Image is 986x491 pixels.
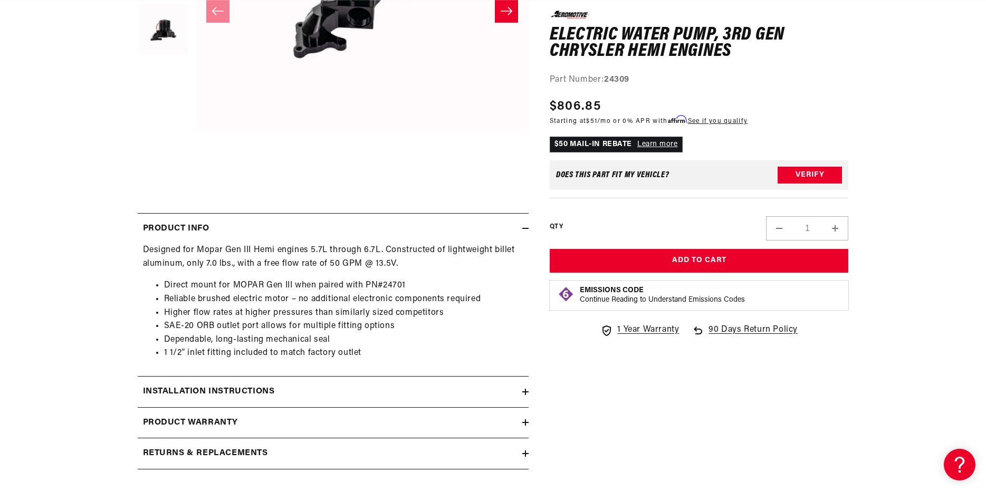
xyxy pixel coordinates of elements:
[164,293,523,306] li: Reliable brushed electric motor – no additional electronic components required
[668,115,686,123] span: Affirm
[550,249,849,273] button: Add to Cart
[138,438,529,469] summary: Returns & replacements
[138,377,529,407] summary: Installation Instructions
[143,447,268,460] h2: Returns & replacements
[138,4,190,57] button: Load image 4 in gallery view
[580,285,745,304] button: Emissions CodeContinue Reading to Understand Emissions Codes
[550,116,748,126] p: Starting at /mo or 0% APR with .
[143,416,238,430] h2: Product warranty
[778,167,842,184] button: Verify
[143,385,275,399] h2: Installation Instructions
[550,26,849,60] h1: Electric Water Pump, 3rd Gen Chrysler HEMI Engines
[550,73,849,86] div: Part Number:
[164,333,523,347] li: Dependable, long-lasting mechanical seal
[604,75,629,83] strong: 24309
[580,286,644,294] strong: Emissions Code
[550,137,683,152] p: $50 MAIL-IN REBATE
[143,222,209,236] h2: Product Info
[558,285,575,302] img: Emissions code
[164,306,523,320] li: Higher flow rates at higher pressures than similarly sized competitors
[143,244,523,271] p: Designed for Mopar Gen III Hemi engines 5.7L through 6.7L. Constructed of lightweight billet alum...
[164,346,523,360] li: 1 1/2″ inlet fitting included to match factory outlet
[580,295,745,304] p: Continue Reading to Understand Emissions Codes
[164,320,523,333] li: SAE-20 ORB outlet port allows for multiple fitting options
[600,323,679,336] a: 1 Year Warranty
[164,279,523,293] li: Direct mount for MOPAR Gen III when paired with PN#24701
[138,408,529,438] summary: Product warranty
[138,214,529,244] summary: Product Info
[688,118,748,124] a: See if you qualify - Learn more about Affirm Financing (opens in modal)
[556,171,669,179] div: Does This part fit My vehicle?
[586,118,597,124] span: $51
[550,97,601,116] span: $806.85
[550,222,563,231] label: QTY
[692,323,798,347] a: 90 Days Return Policy
[709,323,798,347] span: 90 Days Return Policy
[617,323,679,336] span: 1 Year Warranty
[637,140,678,148] a: Learn more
